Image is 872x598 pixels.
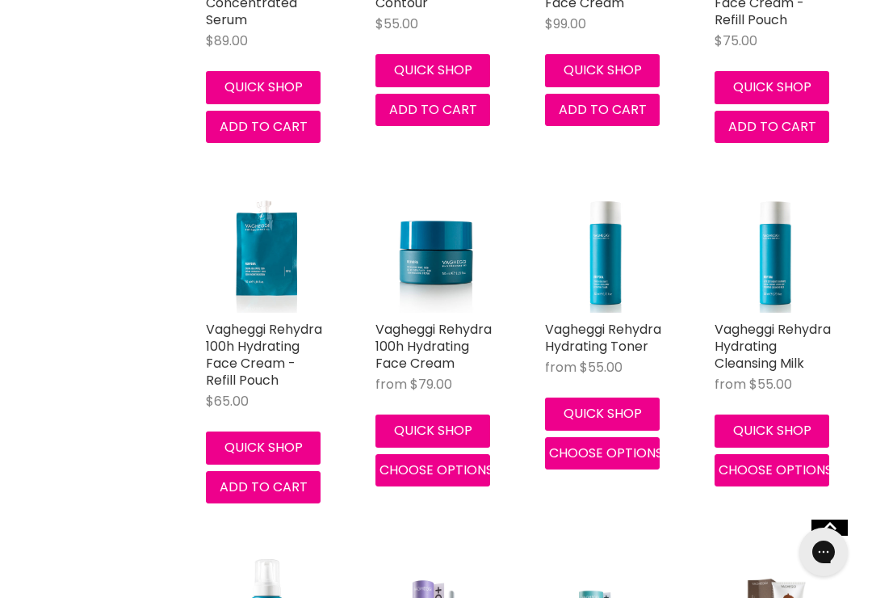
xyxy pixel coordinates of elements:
[715,320,831,373] a: Vagheggi Rehydra Hydrating Cleansing Milk
[206,432,321,464] button: Quick shop
[206,192,327,313] img: Vagheggi Rehydra 100h Hydrating Face Cream - Refill Pouch
[375,415,490,447] button: Quick shop
[559,100,647,119] span: Add to cart
[749,375,792,394] span: $55.00
[715,71,829,103] button: Quick shop
[715,415,829,447] button: Quick shop
[715,454,829,486] button: Choose options
[206,392,249,411] span: $65.00
[580,358,623,377] span: $55.00
[715,192,836,313] img: Vagheggi Rehydra Hydrating Cleansing Milk
[206,71,321,103] button: Quick shop
[549,444,663,462] span: Choose options
[206,111,321,143] button: Add to cart
[728,117,816,136] span: Add to cart
[545,94,660,126] button: Add to cart
[220,478,308,496] span: Add to cart
[715,32,757,50] span: $75.00
[206,320,322,390] a: Vagheggi Rehydra 100h Hydrating Face Cream - Refill Pouch
[220,117,308,136] span: Add to cart
[545,320,661,356] a: Vagheggi Rehydra Hydrating Toner
[206,471,321,503] button: Add to cart
[410,375,452,394] span: $79.00
[545,15,586,33] span: $99.00
[715,375,746,394] span: from
[545,192,666,313] img: Vagheggi Rehydra Hydrating Toner
[375,192,497,313] img: Vagheggi Rehydra 100h Hydrating Face Cream
[375,375,407,394] span: from
[545,358,576,377] span: from
[375,454,490,486] button: Choose options
[545,398,660,430] button: Quick shop
[719,461,832,479] span: Choose options
[375,320,492,373] a: Vagheggi Rehydra 100h Hydrating Face Cream
[379,461,493,479] span: Choose options
[375,94,490,126] button: Add to cart
[375,54,490,86] button: Quick shop
[545,437,660,470] button: Choose options
[389,100,477,119] span: Add to cart
[545,54,660,86] button: Quick shop
[206,32,248,50] span: $89.00
[791,522,856,582] iframe: Gorgias live chat messenger
[375,15,418,33] span: $55.00
[715,111,829,143] button: Add to cart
